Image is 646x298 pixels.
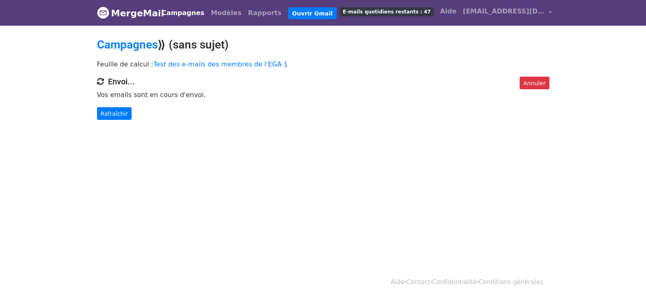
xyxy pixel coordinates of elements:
a: Test des e-mails des membres de l'EGA 1 [153,60,288,68]
a: Rafraîchir [97,107,132,120]
font: Modèles [211,9,241,17]
a: MergeMail [97,4,152,22]
a: Campagnes [97,38,158,51]
a: Campagnes [159,5,208,21]
font: Vos emails sont en cours d'envoi. [97,91,206,99]
font: MergeMail [111,8,164,18]
font: ⟫ (sans sujet) [158,38,229,51]
a: Rapports [245,5,284,21]
a: Modèles [207,5,245,21]
font: Aide [440,7,456,15]
font: Rafraîchir [101,110,128,117]
font: Envoi... [108,77,135,86]
a: [EMAIL_ADDRESS][DOMAIN_NAME] [460,3,555,22]
font: Campagnes [162,9,205,17]
a: E-mails quotidiens restants : 47 [337,3,437,20]
font: · [430,278,432,286]
font: Annuler [523,79,545,86]
img: Logo de MergeMail [97,7,109,19]
a: Aide [391,278,404,286]
a: Aide [437,3,460,20]
font: · [477,278,479,286]
a: Confidentialité [432,278,477,286]
a: Annuler [520,77,549,90]
a: Conditions générales [478,278,543,286]
font: · [404,278,406,286]
a: Contact [406,278,430,286]
font: E-mails quotidiens restants : 47 [343,9,431,15]
font: Rapports [248,9,281,17]
font: [EMAIL_ADDRESS][DOMAIN_NAME] [463,7,590,15]
font: Ouvrir Gmail [292,10,333,16]
font: Feuille de calcul : [97,60,154,68]
a: Ouvrir Gmail [288,7,337,20]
